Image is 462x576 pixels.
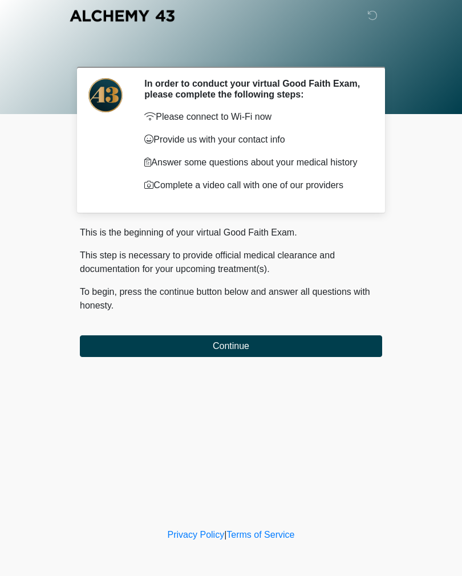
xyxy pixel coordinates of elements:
button: Continue [80,335,382,357]
a: | [224,530,226,540]
img: Alchemy 43 Logo [68,9,176,23]
p: Provide us with your contact info [144,133,365,147]
p: Answer some questions about your medical history [144,156,365,169]
h2: In order to conduct your virtual Good Faith Exam, please complete the following steps: [144,78,365,100]
img: Agent Avatar [88,78,123,112]
p: Please connect to Wi-Fi now [144,110,365,124]
h1: ‎ ‎ ‎ ‎ [71,41,391,62]
p: Complete a video call with one of our providers [144,179,365,192]
p: This step is necessary to provide official medical clearance and documentation for your upcoming ... [80,249,382,276]
a: Privacy Policy [168,530,225,540]
p: To begin, press the continue button below and answer all questions with honesty. [80,285,382,313]
p: This is the beginning of your virtual Good Faith Exam. [80,226,382,240]
a: Terms of Service [226,530,294,540]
